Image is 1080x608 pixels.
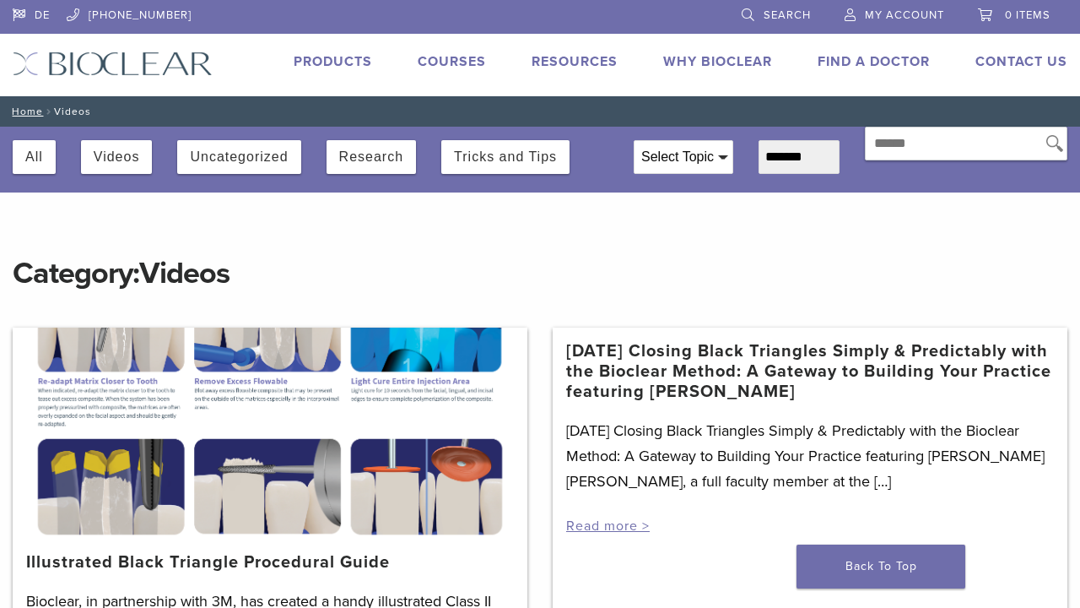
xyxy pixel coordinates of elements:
[139,255,229,291] span: Videos
[975,53,1067,70] a: Contact Us
[418,53,486,70] a: Courses
[7,106,43,117] a: Home
[764,8,811,22] span: Search
[566,418,1054,494] p: [DATE] Closing Black Triangles Simply & Predictably with the Bioclear Method: A Gateway to Buildi...
[634,141,732,173] div: Select Topic
[532,53,618,70] a: Resources
[796,545,965,589] a: Back To Top
[13,52,213,76] img: Bioclear
[294,53,372,70] a: Products
[190,140,288,174] button: Uncategorized
[566,518,650,535] a: Read more >
[13,220,1067,294] h1: Category:
[94,140,140,174] button: Videos
[566,341,1054,402] a: [DATE] Closing Black Triangles Simply & Predictably with the Bioclear Method: A Gateway to Buildi...
[43,107,54,116] span: /
[339,140,403,174] button: Research
[454,140,557,174] button: Tricks and Tips
[26,552,390,573] a: Illustrated Black Triangle Procedural Guide
[25,140,43,174] button: All
[818,53,930,70] a: Find A Doctor
[663,53,772,70] a: Why Bioclear
[865,8,944,22] span: My Account
[1005,8,1050,22] span: 0 items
